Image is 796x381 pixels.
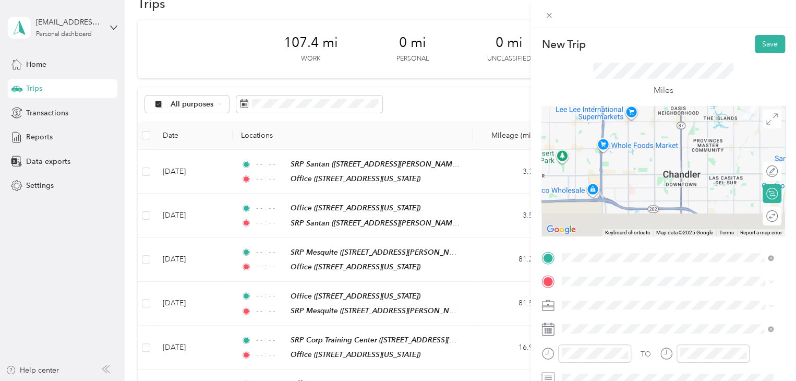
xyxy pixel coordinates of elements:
[755,35,785,53] button: Save
[544,223,578,236] img: Google
[719,230,734,235] a: Terms (opens in new tab)
[654,84,673,97] p: Miles
[541,37,585,52] p: New Trip
[738,323,796,381] iframe: Everlance-gr Chat Button Frame
[544,223,578,236] a: Open this area in Google Maps (opens a new window)
[641,349,651,360] div: TO
[605,229,650,236] button: Keyboard shortcuts
[656,230,713,235] span: Map data ©2025 Google
[740,230,782,235] a: Report a map error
